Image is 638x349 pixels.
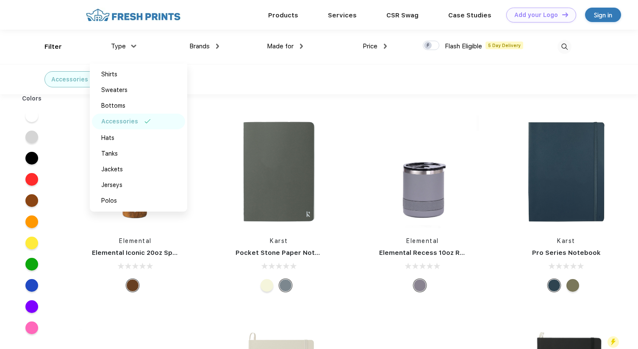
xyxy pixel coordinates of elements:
[44,42,62,52] div: Filter
[585,8,621,22] a: Sign in
[594,10,612,20] div: Sign in
[366,115,479,228] img: func=resize&h=266
[413,279,426,292] div: Graphite
[562,12,568,17] img: DT
[101,70,117,79] div: Shirts
[92,249,269,257] a: Elemental Iconic 20oz Sport Water Bottle - Teak Wood
[101,165,123,174] div: Jackets
[119,237,152,244] a: Elemental
[101,86,128,95] div: Sweaters
[268,11,298,19] a: Products
[548,279,560,292] div: Navy
[406,237,439,244] a: Elemental
[79,115,192,228] img: func=resize&h=266
[83,8,183,22] img: fo%20logo%202.webp
[363,42,377,50] span: Price
[270,237,288,244] a: Karst
[532,249,601,257] a: Pro Series Notebook
[267,42,294,50] span: Made for
[101,196,117,205] div: Polos
[16,94,48,103] div: Colors
[445,42,482,50] span: Flash Eligible
[126,279,139,292] div: Teak Wood
[510,115,623,228] img: func=resize&h=266
[236,249,336,257] a: Pocket Stone Paper Notebook
[379,249,504,257] a: Elemental Recess 10oz Rocks Tumbler
[261,279,273,292] div: Beige
[558,40,571,54] img: desktop_search.svg
[386,11,419,19] a: CSR Swag
[216,44,219,49] img: dropdown.png
[111,42,126,50] span: Type
[101,117,138,126] div: Accessories
[514,11,558,19] div: Add your Logo
[144,119,151,123] img: filter_selected.svg
[101,149,118,158] div: Tanks
[51,75,88,84] div: Accessories
[101,181,122,190] div: Jerseys
[101,101,125,110] div: Bottoms
[485,42,523,49] span: 5 Day Delivery
[328,11,357,19] a: Services
[131,45,136,47] img: dropdown.png
[300,44,303,49] img: dropdown.png
[557,237,575,244] a: Karst
[189,42,210,50] span: Brands
[566,279,579,292] div: Olive
[279,279,292,292] div: Gray
[384,44,387,49] img: dropdown.png
[223,115,336,228] img: func=resize&h=266
[101,134,114,142] div: Hats
[607,336,619,348] img: flash_active_toggle.svg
